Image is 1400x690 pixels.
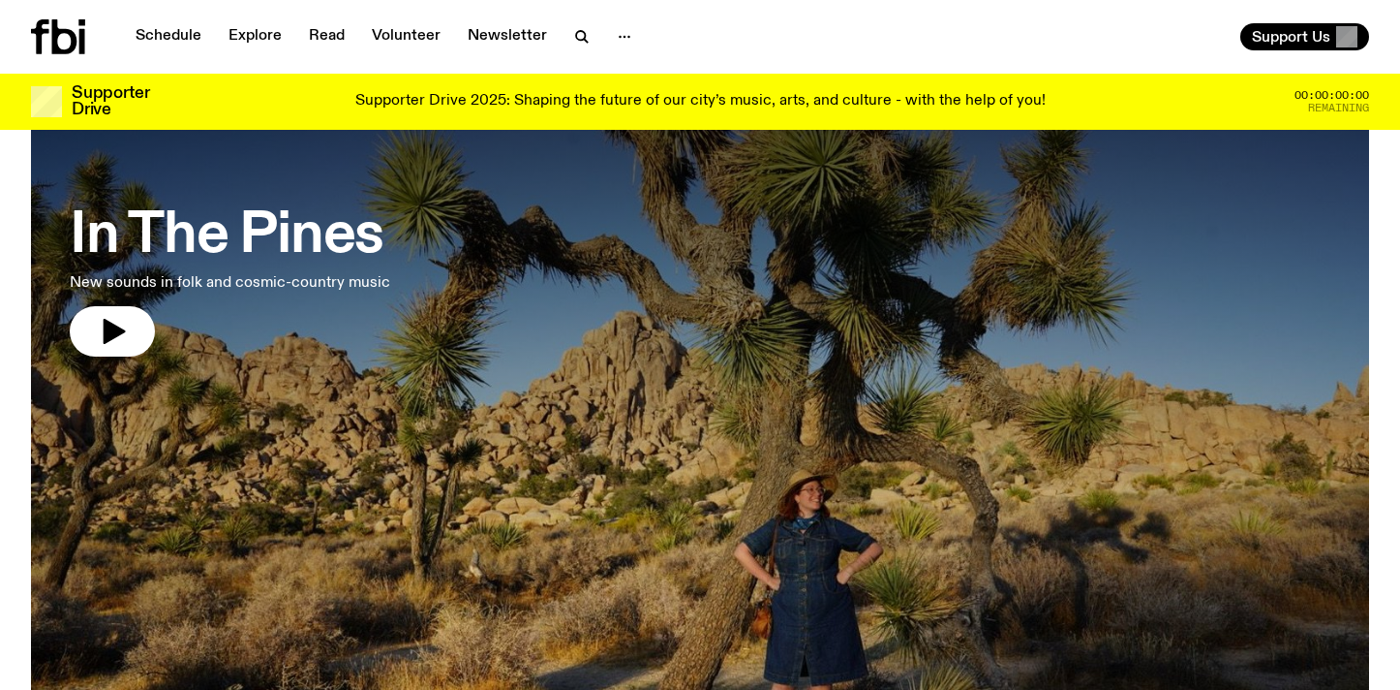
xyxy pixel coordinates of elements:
[355,93,1046,110] p: Supporter Drive 2025: Shaping the future of our city’s music, arts, and culture - with the help o...
[70,190,390,357] a: In The PinesNew sounds in folk and cosmic-country music
[1240,23,1369,50] button: Support Us
[72,85,149,118] h3: Supporter Drive
[1294,90,1369,101] span: 00:00:00:00
[124,23,213,50] a: Schedule
[1308,103,1369,113] span: Remaining
[297,23,356,50] a: Read
[70,209,390,264] h3: In The Pines
[1252,28,1330,46] span: Support Us
[217,23,293,50] a: Explore
[456,23,559,50] a: Newsletter
[70,271,390,295] p: New sounds in folk and cosmic-country music
[360,23,452,50] a: Volunteer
